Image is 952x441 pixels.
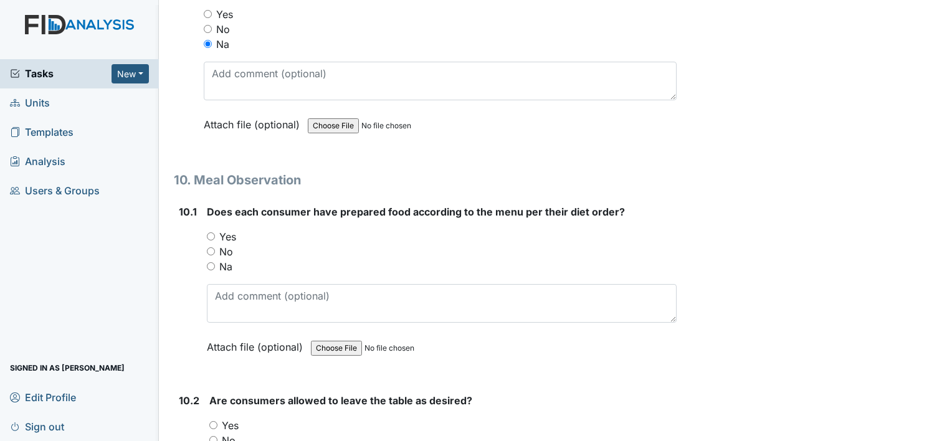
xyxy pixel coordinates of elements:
[216,7,233,22] label: Yes
[10,181,100,201] span: Users & Groups
[219,244,233,259] label: No
[10,387,76,407] span: Edit Profile
[10,417,64,436] span: Sign out
[207,232,215,240] input: Yes
[207,247,215,255] input: No
[179,393,199,408] label: 10.2
[219,229,236,244] label: Yes
[10,66,112,81] a: Tasks
[219,259,232,274] label: Na
[209,394,472,407] span: Are consumers allowed to leave the table as desired?
[204,25,212,33] input: No
[216,37,229,52] label: Na
[112,64,149,83] button: New
[216,22,230,37] label: No
[10,93,50,113] span: Units
[10,152,65,171] span: Analysis
[207,333,308,354] label: Attach file (optional)
[204,10,212,18] input: Yes
[10,123,74,142] span: Templates
[10,358,125,377] span: Signed in as [PERSON_NAME]
[207,206,625,218] span: Does each consumer have prepared food according to the menu per their diet order?
[222,418,239,433] label: Yes
[179,204,197,219] label: 10.1
[204,40,212,48] input: Na
[207,262,215,270] input: Na
[209,421,217,429] input: Yes
[204,110,305,132] label: Attach file (optional)
[174,171,677,189] h1: 10. Meal Observation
